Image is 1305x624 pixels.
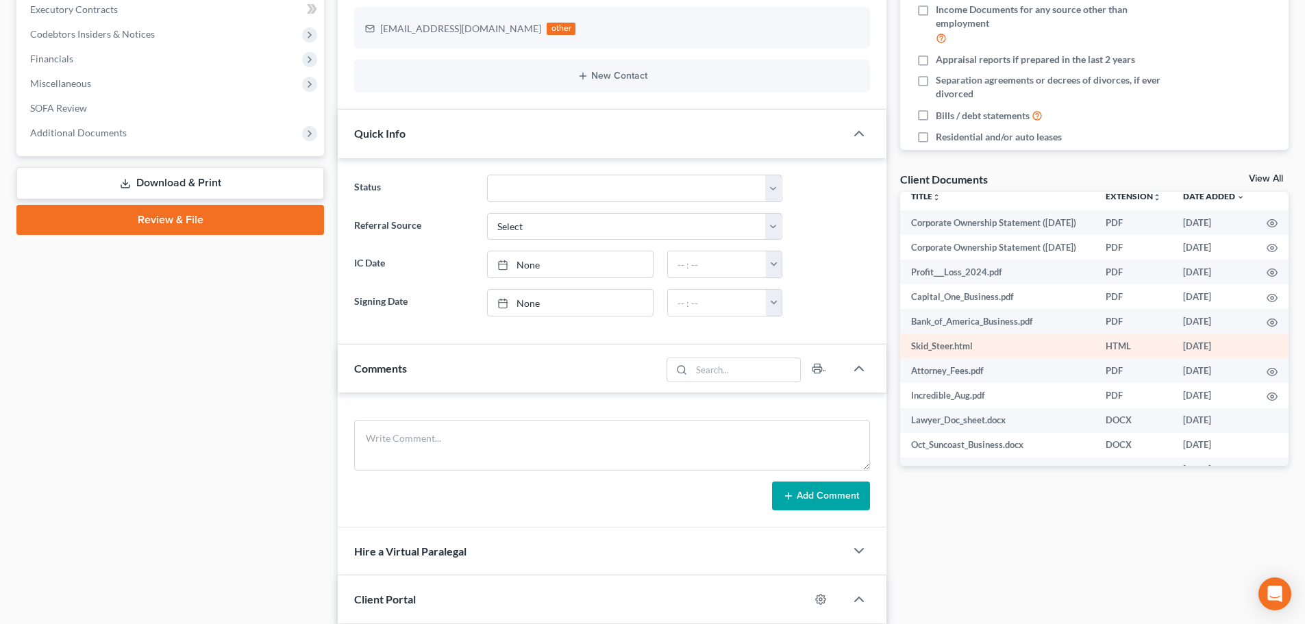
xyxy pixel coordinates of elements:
[19,96,324,121] a: SOFA Review
[1172,358,1256,383] td: [DATE]
[900,172,988,186] div: Client Documents
[1172,235,1256,260] td: [DATE]
[354,545,467,558] span: Hire a Virtual Paralegal
[1172,334,1256,358] td: [DATE]
[900,210,1095,235] td: Corporate Ownership Statement ([DATE])
[900,458,1095,482] td: Sept_Suncoast_Business.docx
[1172,284,1256,309] td: [DATE]
[1095,383,1172,408] td: PDF
[900,309,1095,334] td: Bank_of_America_Business.pdf
[365,71,859,82] button: New Contact
[347,251,480,278] label: IC Date
[380,22,541,36] div: [EMAIL_ADDRESS][DOMAIN_NAME]
[1095,235,1172,260] td: PDF
[1095,358,1172,383] td: PDF
[900,235,1095,260] td: Corporate Ownership Statement ([DATE])
[936,3,1180,30] span: Income Documents for any source other than employment
[30,77,91,89] span: Miscellaneous
[911,191,941,201] a: Titleunfold_more
[354,362,407,375] span: Comments
[1172,309,1256,334] td: [DATE]
[772,482,870,510] button: Add Comment
[668,290,767,316] input: -- : --
[936,53,1135,66] span: Appraisal reports if prepared in the last 2 years
[1095,408,1172,433] td: DOCX
[1106,191,1161,201] a: Extensionunfold_more
[547,23,575,35] div: other
[354,127,406,140] span: Quick Info
[354,592,416,606] span: Client Portal
[1095,210,1172,235] td: PDF
[488,251,653,277] a: None
[1095,260,1172,284] td: PDF
[1095,309,1172,334] td: PDF
[16,167,324,199] a: Download & Print
[900,334,1095,358] td: Skid_Steer.html
[30,127,127,138] span: Additional Documents
[16,205,324,235] a: Review & File
[347,289,480,316] label: Signing Date
[936,130,1062,144] span: Residential and/or auto leases
[30,102,87,114] span: SOFA Review
[30,28,155,40] span: Codebtors Insiders & Notices
[900,260,1095,284] td: Profit___Loss_2024.pdf
[1095,334,1172,358] td: HTML
[1172,383,1256,408] td: [DATE]
[347,213,480,240] label: Referral Source
[30,3,118,15] span: Executory Contracts
[1172,458,1256,482] td: [DATE]
[668,251,767,277] input: -- : --
[900,358,1095,383] td: Attorney_Fees.pdf
[1183,191,1245,201] a: Date Added expand_more
[1095,458,1172,482] td: DOCX
[1172,433,1256,458] td: [DATE]
[1172,408,1256,433] td: [DATE]
[1258,577,1291,610] div: Open Intercom Messenger
[900,433,1095,458] td: Oct_Suncoast_Business.docx
[900,383,1095,408] td: Incredible_Aug.pdf
[1095,433,1172,458] td: DOCX
[900,408,1095,433] td: Lawyer_Doc_sheet.docx
[1249,174,1283,184] a: View All
[900,284,1095,309] td: Capital_One_Business.pdf
[347,175,480,202] label: Status
[936,109,1030,123] span: Bills / debt statements
[1095,284,1172,309] td: PDF
[1172,210,1256,235] td: [DATE]
[1236,193,1245,201] i: expand_more
[1153,193,1161,201] i: unfold_more
[692,358,801,382] input: Search...
[488,290,653,316] a: None
[932,193,941,201] i: unfold_more
[30,53,73,64] span: Financials
[936,73,1180,101] span: Separation agreements or decrees of divorces, if ever divorced
[1172,260,1256,284] td: [DATE]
